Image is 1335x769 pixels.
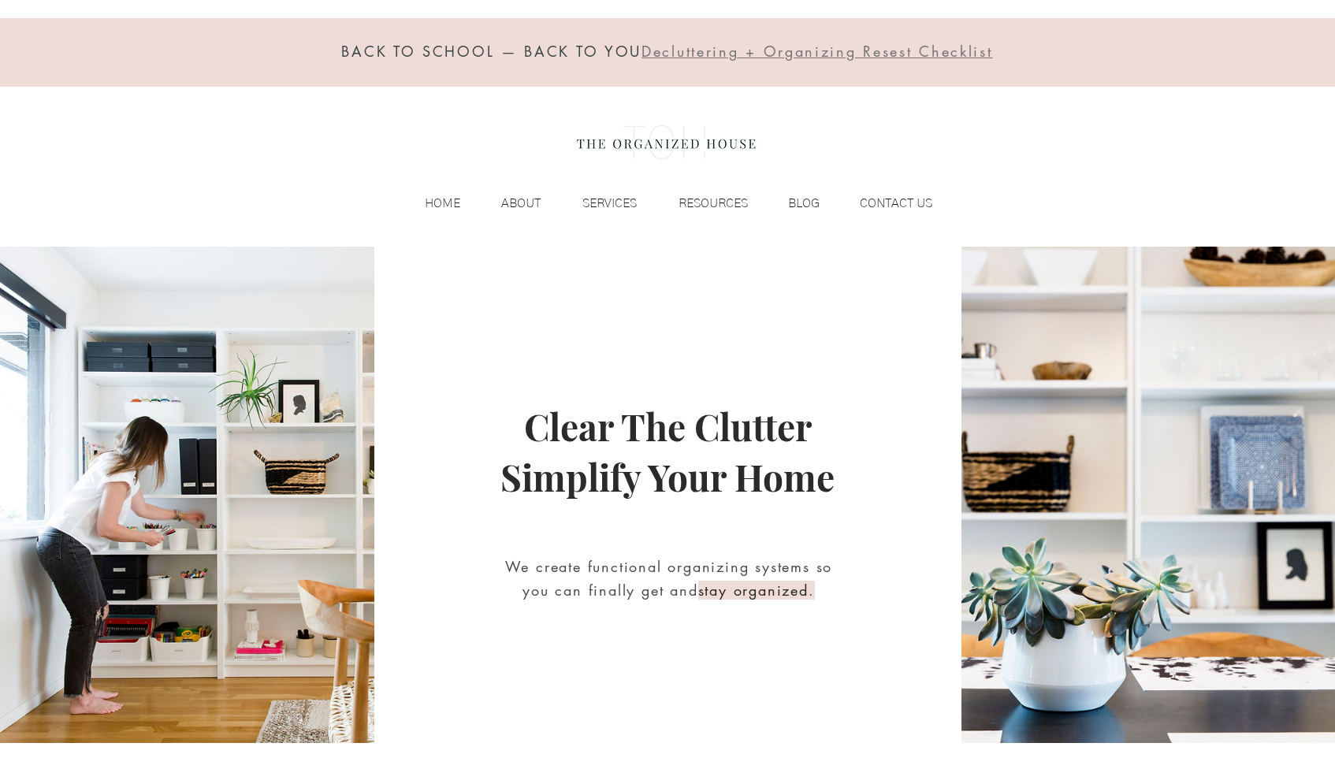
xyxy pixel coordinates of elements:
span: We create functional organizing systems so you can finally get and [505,557,833,600]
p: CONTACT US [852,191,940,215]
span: BACK TO SCHOOL — BACK TO YOU [341,42,641,61]
p: RESOURCES [671,191,756,215]
span: . [809,581,815,600]
a: Decluttering + Organizing Resest Checklist [641,46,992,60]
span: Decluttering + Organizing Resest Checklist [641,42,992,61]
a: ABOUT [468,191,549,215]
p: BLOG [780,191,827,215]
a: HOME [392,191,468,215]
a: RESOURCES [645,191,756,215]
a: BLOG [756,191,827,215]
a: SERVICES [549,191,645,215]
a: CONTACT US [827,191,940,215]
span: stay organized [698,581,809,600]
span: Clear The Clutter Simplify Your Home [500,402,835,501]
p: HOME [417,191,468,215]
nav: Site [392,191,940,215]
p: ABOUT [493,191,549,215]
p: SERVICES [575,191,645,215]
img: the organized house [570,111,763,174]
